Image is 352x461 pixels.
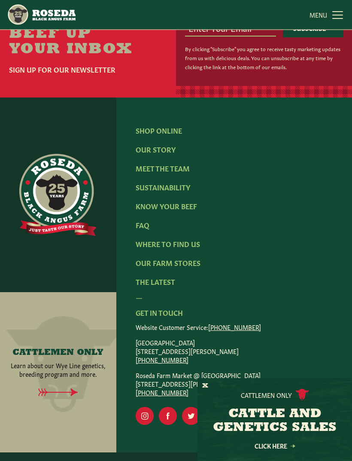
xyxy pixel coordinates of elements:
img: https://roseda.com/wp-content/uploads/2021/06/roseda-25-full@2x.png [19,154,97,236]
p: Cattlemen Only [241,391,292,399]
a: Visit Our Twitter Page [182,407,200,425]
a: Visit Our Instagram Page [136,407,154,425]
a: Where To Find Us [136,239,200,248]
a: Meet The Team [136,163,190,173]
p: Website Customer Service: [136,323,332,331]
h2: Beef Up Your Inbox [9,26,167,57]
p: Roseda Farm Market @ [GEOGRAPHIC_DATA] [STREET_ADDRESS][PERSON_NAME] [136,371,332,397]
a: Our Farm Stores [136,258,200,267]
a: Our Story [136,144,176,154]
a: Visit Our Facebook Page [159,407,177,425]
h3: CATTLE AND GENETICS SALES [208,407,341,435]
a: [PHONE_NUMBER] [208,323,261,331]
a: CATTLEMEN ONLY Learn about our Wye Line genetics, breeding program and more. [10,348,107,378]
div: — [136,292,332,302]
img: https://roseda.com/wp-content/uploads/2021/05/roseda-25-header.png [7,3,76,26]
a: Sustainability [136,182,190,192]
a: FAQ [136,220,149,229]
span: MENU [310,10,327,19]
h6: Sign Up For Our Newsletter [9,64,167,74]
img: cattle-icon.svg [295,389,309,400]
a: Shop Online [136,125,182,135]
h4: CATTLEMEN ONLY [12,348,103,357]
button: X [202,382,208,391]
a: [PHONE_NUMBER] [136,388,188,397]
a: Know Your Beef [136,201,197,211]
p: By clicking "Subscribe" you agree to receive tasty marketing updates from us with delicious deals... [185,44,343,71]
a: Click Here [236,443,313,449]
p: [GEOGRAPHIC_DATA] [STREET_ADDRESS][PERSON_NAME] [136,338,332,364]
p: Learn about our Wye Line genetics, breeding program and more. [10,361,107,378]
a: [PHONE_NUMBER] [136,355,188,364]
a: The Latest [136,277,175,286]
